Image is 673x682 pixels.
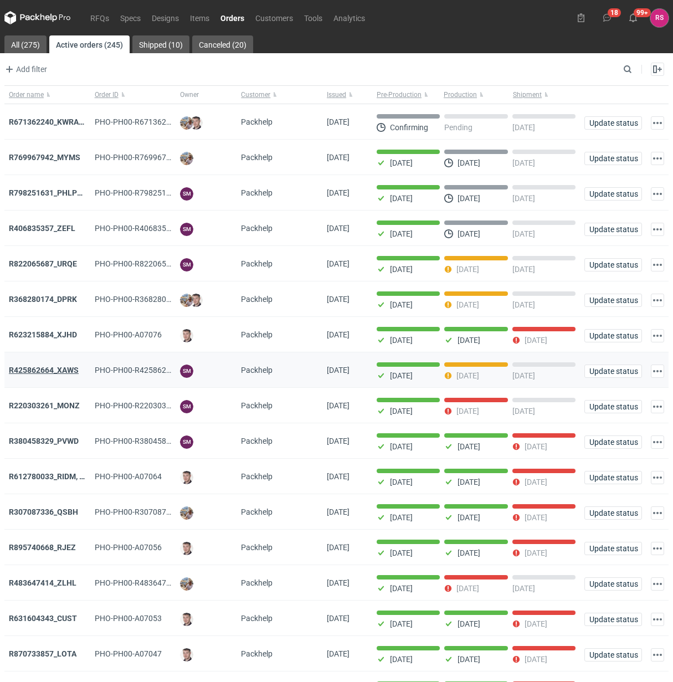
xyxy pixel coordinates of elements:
[651,471,664,484] button: Actions
[132,35,189,53] a: Shipped (10)
[589,545,637,552] span: Update status
[95,153,205,162] span: PHO-PH00-R769967942_MYMS
[458,619,480,628] p: [DATE]
[327,437,350,445] span: 04/08/2025
[9,259,77,268] strong: R822065687_URQE
[237,86,322,104] button: Customer
[651,329,664,342] button: Actions
[651,258,664,271] button: Actions
[512,123,535,132] p: [DATE]
[390,123,428,132] p: Confirming
[2,63,48,76] button: Add filter
[9,330,77,339] a: R623215884_XJHD
[327,543,350,552] span: 31/07/2025
[4,35,47,53] a: All (275)
[327,330,350,339] span: 05/08/2025
[9,543,76,552] a: R895740668_RJEZ
[651,613,664,626] button: Actions
[327,117,350,126] span: 25/08/2025
[458,336,480,345] p: [DATE]
[512,584,535,593] p: [DATE]
[9,507,78,516] a: R307087336_QSBH
[241,224,273,233] span: Packhelp
[4,11,71,24] svg: Packhelp Pro
[180,506,193,520] img: Michał Palasek
[512,407,535,416] p: [DATE]
[584,471,642,484] button: Update status
[512,300,535,309] p: [DATE]
[180,613,193,626] img: Maciej Sikora
[390,584,413,593] p: [DATE]
[9,153,80,162] a: R769967942_MYMS
[589,296,637,304] span: Update status
[95,437,204,445] span: PHO-PH00-R380458329_PVWD
[390,300,413,309] p: [DATE]
[512,194,535,203] p: [DATE]
[458,655,480,664] p: [DATE]
[95,614,162,623] span: PHO-PH00-A07053
[327,295,350,304] span: 06/08/2025
[9,295,77,304] a: R368280174_DPRK
[589,438,637,446] span: Update status
[589,367,637,375] span: Update status
[180,542,193,555] img: Maciej Sikora
[513,90,542,99] span: Shipment
[95,578,202,587] span: PHO-PH00-R483647414_ZLHL
[621,63,656,76] input: Search
[390,513,413,522] p: [DATE]
[241,401,273,410] span: Packhelp
[390,158,413,167] p: [DATE]
[456,407,479,416] p: [DATE]
[241,472,273,481] span: Packhelp
[651,542,664,555] button: Actions
[180,116,193,130] img: Michał Palasek
[9,614,77,623] strong: R631604343_CUST
[95,543,162,552] span: PHO-PH00-A07056
[584,435,642,449] button: Update status
[241,295,273,304] span: Packhelp
[651,116,664,130] button: Actions
[327,259,350,268] span: 08/08/2025
[327,224,350,233] span: 18/08/2025
[241,543,273,552] span: Packhelp
[241,614,273,623] span: Packhelp
[9,401,80,410] a: R220303261_MONZ
[584,400,642,413] button: Update status
[9,366,79,375] a: R425862664_XAWS
[95,188,215,197] span: PHO-PH00-R798251631_PHLP_V1
[584,187,642,201] button: Update status
[9,472,124,481] strong: R612780033_RIDM, DEMO, SMPJ
[327,507,350,516] span: 01/08/2025
[512,158,535,167] p: [DATE]
[327,649,350,658] span: 30/07/2025
[458,158,480,167] p: [DATE]
[146,11,184,24] a: Designs
[458,513,480,522] p: [DATE]
[9,649,76,658] strong: R870733857_LOTA
[9,117,124,126] a: R671362240_KWRA_QIOQ_ZFHA
[299,11,328,24] a: Tools
[390,371,413,380] p: [DATE]
[180,223,193,236] figcaption: SM
[651,187,664,201] button: Actions
[458,442,480,451] p: [DATE]
[241,330,273,339] span: Packhelp
[456,300,479,309] p: [DATE]
[372,86,441,104] button: Pre-Production
[456,371,479,380] p: [DATE]
[589,119,637,127] span: Update status
[95,401,205,410] span: PHO-PH00-R220303261_MONZ
[584,542,642,555] button: Update status
[512,229,535,238] p: [DATE]
[215,11,250,24] a: Orders
[95,330,162,339] span: PHO-PH00-A07076
[95,649,162,658] span: PHO-PH00-A07047
[458,194,480,203] p: [DATE]
[9,224,75,233] a: R406835357_ZEFL
[584,577,642,591] button: Update status
[458,229,480,238] p: [DATE]
[390,478,413,486] p: [DATE]
[525,655,547,664] p: [DATE]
